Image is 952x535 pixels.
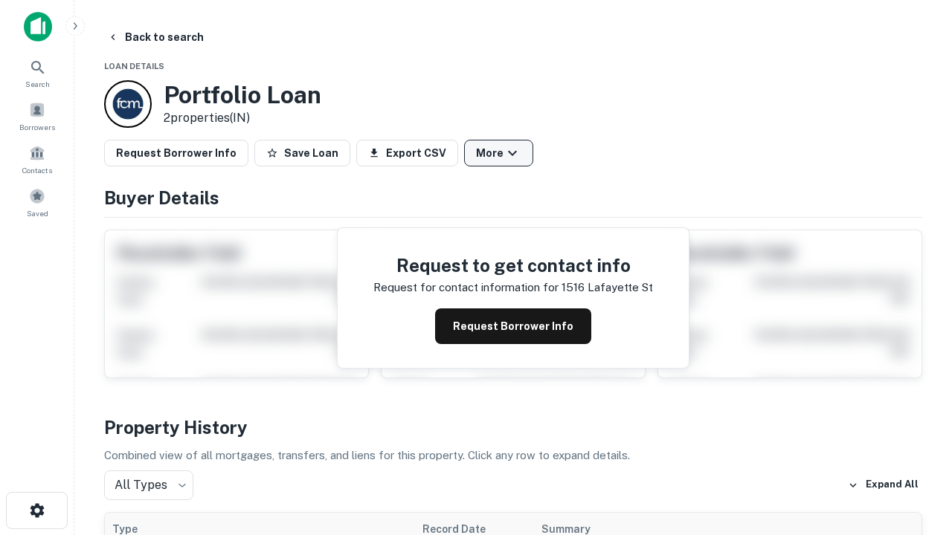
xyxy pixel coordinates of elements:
a: Search [4,53,70,93]
span: Contacts [22,164,52,176]
h3: Portfolio Loan [164,81,321,109]
button: More [464,140,533,166]
button: Export CSV [356,140,458,166]
span: Saved [27,207,48,219]
img: capitalize-icon.png [24,12,52,42]
a: Borrowers [4,96,70,136]
span: Search [25,78,50,90]
p: 1516 lafayette st [562,279,653,296]
a: Contacts [4,139,70,179]
iframe: Chat Widget [878,369,952,440]
h4: Request to get contact info [373,252,653,279]
button: Request Borrower Info [435,308,591,344]
a: Saved [4,182,70,222]
button: Back to search [101,24,210,51]
div: All Types [104,470,193,500]
p: Request for contact information for [373,279,559,296]
h4: Buyer Details [104,184,922,211]
button: Request Borrower Info [104,140,248,166]
button: Save Loan [254,140,350,166]
p: Combined view of all mortgages, transfers, and liens for this property. Click any row to expand d... [104,447,922,464]
span: Loan Details [104,62,164,71]
span: Borrowers [19,121,55,133]
p: 2 properties (IN) [164,109,321,127]
h4: Property History [104,414,922,441]
button: Expand All [844,474,922,496]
